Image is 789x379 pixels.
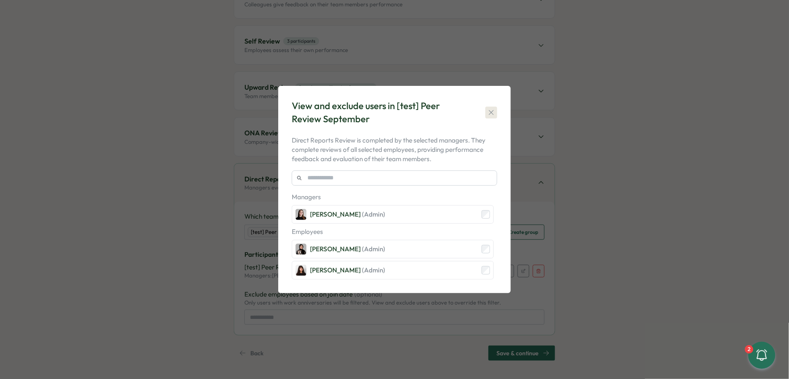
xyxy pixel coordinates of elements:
[296,244,307,255] img: Sana Naqvi
[310,266,385,275] div: [PERSON_NAME]
[310,210,385,219] div: [PERSON_NAME]
[292,227,494,236] p: Employees
[296,265,307,276] img: Kelly Rosa
[292,136,497,164] p: Direct Reports Review is completed by the selected managers. They complete reviews of all selecte...
[745,345,753,354] div: 2
[296,209,307,220] img: Elena Ladushyna
[362,210,385,218] span: (Admin)
[362,266,385,274] span: (Admin)
[748,342,775,369] button: 2
[362,245,385,253] span: (Admin)
[310,244,385,254] div: [PERSON_NAME]
[292,99,465,126] div: View and exclude users in [test] Peer Review September
[292,192,494,202] p: Managers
